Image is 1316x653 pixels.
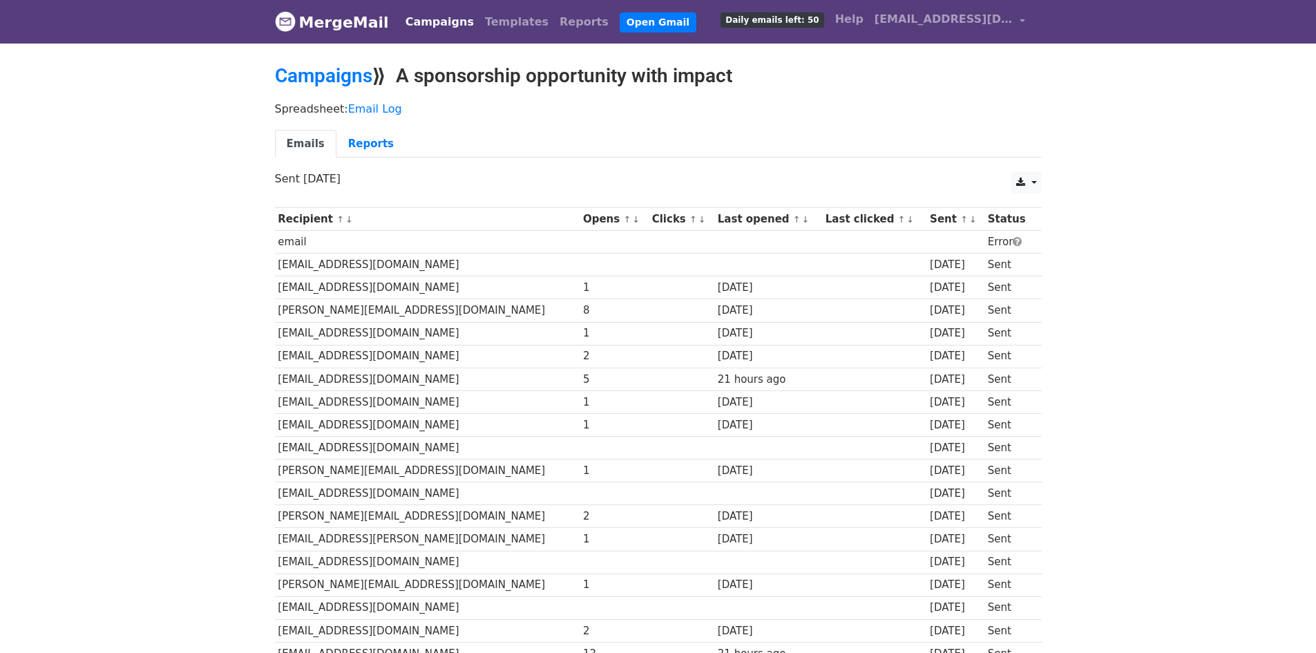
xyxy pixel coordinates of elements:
[583,280,645,296] div: 1
[930,531,981,547] div: [DATE]
[984,619,1034,642] td: Sent
[718,623,819,639] div: [DATE]
[984,322,1034,345] td: Sent
[275,596,580,619] td: [EMAIL_ADDRESS][DOMAIN_NAME]
[718,531,819,547] div: [DATE]
[718,372,819,388] div: 21 hours ago
[275,528,580,551] td: [EMAIL_ADDRESS][PERSON_NAME][DOMAIN_NAME]
[984,505,1034,528] td: Sent
[960,214,968,225] a: ↑
[718,577,819,593] div: [DATE]
[275,390,580,413] td: [EMAIL_ADDRESS][DOMAIN_NAME]
[275,130,336,158] a: Emails
[984,208,1034,231] th: Status
[689,214,697,225] a: ↑
[583,303,645,319] div: 8
[400,8,479,36] a: Campaigns
[930,440,981,456] div: [DATE]
[969,214,977,225] a: ↓
[580,208,649,231] th: Opens
[930,348,981,364] div: [DATE]
[930,325,981,341] div: [DATE]
[620,12,696,32] a: Open Gmail
[721,12,823,28] span: Daily emails left: 50
[822,208,926,231] th: Last clicked
[583,577,645,593] div: 1
[930,486,981,502] div: [DATE]
[718,417,819,433] div: [DATE]
[718,348,819,364] div: [DATE]
[275,8,389,37] a: MergeMail
[802,214,810,225] a: ↓
[336,214,344,225] a: ↑
[275,574,580,596] td: [PERSON_NAME][EMAIL_ADDRESS][DOMAIN_NAME]
[930,623,981,639] div: [DATE]
[275,64,372,87] a: Campaigns
[715,6,829,33] a: Daily emails left: 50
[930,372,981,388] div: [DATE]
[275,64,1042,88] h2: ⟫ A sponsorship opportunity with impact
[275,254,580,276] td: [EMAIL_ADDRESS][DOMAIN_NAME]
[275,413,580,436] td: [EMAIL_ADDRESS][DOMAIN_NAME]
[275,276,580,299] td: [EMAIL_ADDRESS][DOMAIN_NAME]
[275,102,1042,116] p: Spreadsheet:
[583,531,645,547] div: 1
[984,231,1034,254] td: Error
[906,214,914,225] a: ↓
[984,390,1034,413] td: Sent
[984,368,1034,390] td: Sent
[930,577,981,593] div: [DATE]
[869,6,1031,38] a: [EMAIL_ADDRESS][DOMAIN_NAME]
[583,509,645,524] div: 2
[336,130,406,158] a: Reports
[275,505,580,528] td: [PERSON_NAME][EMAIL_ADDRESS][DOMAIN_NAME]
[348,102,402,115] a: Email Log
[275,11,296,32] img: MergeMail logo
[275,619,580,642] td: [EMAIL_ADDRESS][DOMAIN_NAME]
[930,509,981,524] div: [DATE]
[984,574,1034,596] td: Sent
[275,482,580,505] td: [EMAIL_ADDRESS][DOMAIN_NAME]
[714,208,822,231] th: Last opened
[275,322,580,345] td: [EMAIL_ADDRESS][DOMAIN_NAME]
[926,208,984,231] th: Sent
[583,623,645,639] div: 2
[718,303,819,319] div: [DATE]
[275,171,1042,186] p: Sent [DATE]
[930,395,981,410] div: [DATE]
[632,214,640,225] a: ↓
[984,276,1034,299] td: Sent
[793,214,801,225] a: ↑
[649,208,714,231] th: Clicks
[830,6,869,33] a: Help
[275,208,580,231] th: Recipient
[875,11,1013,28] span: [EMAIL_ADDRESS][DOMAIN_NAME]
[583,348,645,364] div: 2
[984,482,1034,505] td: Sent
[718,325,819,341] div: [DATE]
[984,596,1034,619] td: Sent
[275,299,580,322] td: [PERSON_NAME][EMAIL_ADDRESS][DOMAIN_NAME]
[984,528,1034,551] td: Sent
[930,257,981,273] div: [DATE]
[345,214,353,225] a: ↓
[583,395,645,410] div: 1
[930,303,981,319] div: [DATE]
[479,8,554,36] a: Templates
[583,325,645,341] div: 1
[930,600,981,616] div: [DATE]
[984,345,1034,368] td: Sent
[275,345,580,368] td: [EMAIL_ADDRESS][DOMAIN_NAME]
[623,214,631,225] a: ↑
[275,231,580,254] td: email
[930,463,981,479] div: [DATE]
[718,280,819,296] div: [DATE]
[898,214,906,225] a: ↑
[984,460,1034,482] td: Sent
[984,299,1034,322] td: Sent
[583,463,645,479] div: 1
[275,368,580,390] td: [EMAIL_ADDRESS][DOMAIN_NAME]
[275,437,580,460] td: [EMAIL_ADDRESS][DOMAIN_NAME]
[984,254,1034,276] td: Sent
[718,395,819,410] div: [DATE]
